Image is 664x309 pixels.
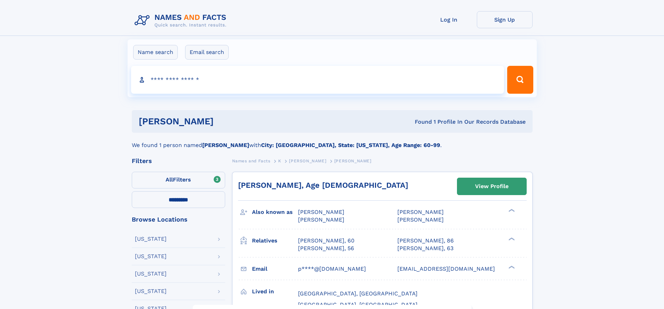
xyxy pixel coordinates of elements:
[278,156,281,165] a: K
[132,216,225,223] div: Browse Locations
[507,265,515,269] div: ❯
[475,178,509,194] div: View Profile
[298,301,418,308] span: [GEOGRAPHIC_DATA], [GEOGRAPHIC_DATA]
[252,286,298,298] h3: Lived in
[457,178,526,195] a: View Profile
[397,237,454,245] a: [PERSON_NAME], 86
[397,216,444,223] span: [PERSON_NAME]
[202,142,249,148] b: [PERSON_NAME]
[132,158,225,164] div: Filters
[185,45,229,60] label: Email search
[298,209,344,215] span: [PERSON_NAME]
[314,118,526,126] div: Found 1 Profile In Our Records Database
[298,216,344,223] span: [PERSON_NAME]
[507,66,533,94] button: Search Button
[139,117,314,126] h1: [PERSON_NAME]
[252,206,298,218] h3: Also known as
[135,288,167,294] div: [US_STATE]
[507,237,515,241] div: ❯
[132,133,533,149] div: We found 1 person named with .
[397,245,453,252] a: [PERSON_NAME], 63
[252,263,298,275] h3: Email
[289,156,326,165] a: [PERSON_NAME]
[232,156,270,165] a: Names and Facts
[133,45,178,60] label: Name search
[507,208,515,213] div: ❯
[135,271,167,277] div: [US_STATE]
[334,159,372,163] span: [PERSON_NAME]
[135,236,167,242] div: [US_STATE]
[298,290,418,297] span: [GEOGRAPHIC_DATA], [GEOGRAPHIC_DATA]
[289,159,326,163] span: [PERSON_NAME]
[278,159,281,163] span: K
[397,209,444,215] span: [PERSON_NAME]
[397,265,495,272] span: [EMAIL_ADDRESS][DOMAIN_NAME]
[298,237,354,245] a: [PERSON_NAME], 60
[477,11,533,28] a: Sign Up
[298,245,354,252] a: [PERSON_NAME], 56
[166,176,173,183] span: All
[132,11,232,30] img: Logo Names and Facts
[421,11,477,28] a: Log In
[131,66,504,94] input: search input
[261,142,440,148] b: City: [GEOGRAPHIC_DATA], State: [US_STATE], Age Range: 60-99
[252,235,298,247] h3: Relatives
[238,181,408,190] a: [PERSON_NAME], Age [DEMOGRAPHIC_DATA]
[132,172,225,188] label: Filters
[135,254,167,259] div: [US_STATE]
